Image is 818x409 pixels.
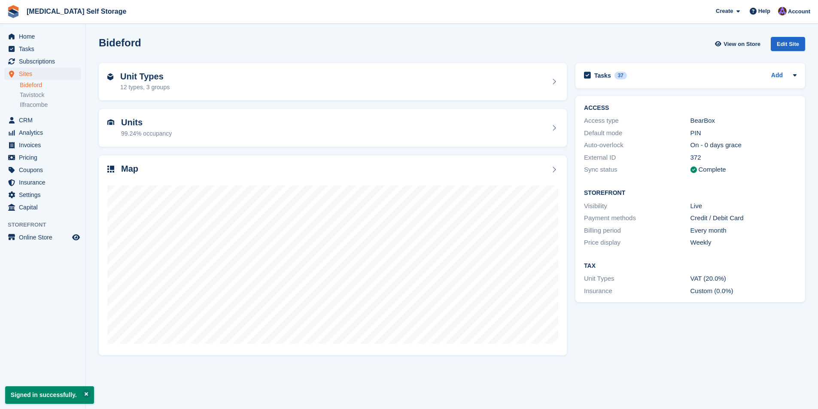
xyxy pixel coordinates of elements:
[788,7,810,16] span: Account
[4,176,81,188] a: menu
[584,226,690,236] div: Billing period
[714,37,764,51] a: View on Store
[690,286,797,296] div: Custom (0.0%)
[758,7,770,15] span: Help
[584,165,690,175] div: Sync status
[20,101,81,109] a: Ilfracombe
[690,238,797,248] div: Weekly
[99,37,141,48] h2: Bideford
[584,213,690,223] div: Payment methods
[19,43,70,55] span: Tasks
[19,127,70,139] span: Analytics
[4,139,81,151] a: menu
[690,201,797,211] div: Live
[8,221,85,229] span: Storefront
[584,140,690,150] div: Auto-overlock
[778,7,787,15] img: Ewan Butler
[120,83,170,92] div: 12 types, 3 groups
[716,7,733,15] span: Create
[4,231,81,243] a: menu
[99,109,567,147] a: Units 99.24% occupancy
[699,165,726,175] div: Complete
[4,55,81,67] a: menu
[4,189,81,201] a: menu
[121,129,172,138] div: 99.24% occupancy
[99,63,567,101] a: Unit Types 12 types, 3 groups
[120,72,170,82] h2: Unit Types
[107,73,113,80] img: unit-type-icn-2b2737a686de81e16bb02015468b77c625bbabd49415b5ef34ead5e3b44a266d.svg
[584,190,797,197] h2: Storefront
[5,386,94,404] p: Signed in successfully.
[121,118,172,127] h2: Units
[690,153,797,163] div: 372
[724,40,760,48] span: View on Store
[121,164,138,174] h2: Map
[4,151,81,164] a: menu
[19,30,70,42] span: Home
[20,91,81,99] a: Tavistock
[19,201,70,213] span: Capital
[19,164,70,176] span: Coupons
[584,105,797,112] h2: ACCESS
[584,201,690,211] div: Visibility
[4,164,81,176] a: menu
[4,127,81,139] a: menu
[584,116,690,126] div: Access type
[19,114,70,126] span: CRM
[584,286,690,296] div: Insurance
[614,72,627,79] div: 37
[107,119,114,125] img: unit-icn-7be61d7bf1b0ce9d3e12c5938cc71ed9869f7b940bace4675aadf7bd6d80202e.svg
[19,139,70,151] span: Invoices
[690,213,797,223] div: Credit / Debit Card
[4,43,81,55] a: menu
[99,155,567,356] a: Map
[19,55,70,67] span: Subscriptions
[584,274,690,284] div: Unit Types
[690,274,797,284] div: VAT (20.0%)
[4,30,81,42] a: menu
[19,189,70,201] span: Settings
[690,116,797,126] div: BearBox
[771,37,805,55] a: Edit Site
[23,4,130,18] a: [MEDICAL_DATA] Self Storage
[4,201,81,213] a: menu
[690,226,797,236] div: Every month
[690,128,797,138] div: PIN
[690,140,797,150] div: On - 0 days grace
[71,232,81,242] a: Preview store
[771,37,805,51] div: Edit Site
[19,151,70,164] span: Pricing
[4,114,81,126] a: menu
[107,166,114,173] img: map-icn-33ee37083ee616e46c38cad1a60f524a97daa1e2b2c8c0bc3eb3415660979fc1.svg
[4,68,81,80] a: menu
[584,238,690,248] div: Price display
[19,231,70,243] span: Online Store
[584,128,690,138] div: Default mode
[771,71,783,81] a: Add
[594,72,611,79] h2: Tasks
[19,176,70,188] span: Insurance
[584,153,690,163] div: External ID
[20,81,81,89] a: Bideford
[19,68,70,80] span: Sites
[584,263,797,270] h2: Tax
[7,5,20,18] img: stora-icon-8386f47178a22dfd0bd8f6a31ec36ba5ce8667c1dd55bd0f319d3a0aa187defe.svg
